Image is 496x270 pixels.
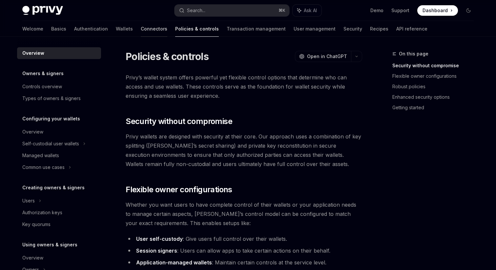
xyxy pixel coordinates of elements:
[22,49,44,57] div: Overview
[17,252,101,264] a: Overview
[22,21,43,37] a: Welcome
[392,92,479,102] a: Enhanced security options
[175,21,219,37] a: Policies & controls
[126,51,209,62] h1: Policies & controls
[22,94,81,102] div: Types of owners & signers
[417,5,458,16] a: Dashboard
[136,247,177,254] strong: Session signers
[392,71,479,81] a: Flexible owner configurations
[22,197,35,205] div: Users
[126,132,362,169] span: Privy wallets are designed with security at their core. Our approach uses a combination of key sp...
[22,163,65,171] div: Common use cases
[227,21,286,37] a: Transaction management
[126,73,362,100] span: Privy’s wallet system offers powerful yet flexible control options that determine who can access ...
[136,259,212,266] strong: Application-managed wallets
[126,200,362,228] span: Whether you want users to have complete control of their wallets or your application needs to man...
[51,21,66,37] a: Basics
[279,8,285,13] span: ⌘ K
[22,254,43,262] div: Overview
[126,116,232,127] span: Security without compromise
[175,5,289,16] button: Search...⌘K
[126,258,362,267] li: : Maintain certain controls at the service level.
[17,126,101,138] a: Overview
[22,140,79,148] div: Self-custodial user wallets
[116,21,133,37] a: Wallets
[293,5,321,16] button: Ask AI
[463,5,474,16] button: Toggle dark mode
[294,21,336,37] a: User management
[22,152,59,159] div: Managed wallets
[187,7,205,14] div: Search...
[304,7,317,14] span: Ask AI
[17,47,101,59] a: Overview
[17,150,101,161] a: Managed wallets
[392,60,479,71] a: Security without compromise
[22,70,64,77] h5: Owners & signers
[22,83,62,91] div: Controls overview
[22,6,63,15] img: dark logo
[126,234,362,243] li: : Give users full control over their wallets.
[343,21,362,37] a: Security
[22,241,77,249] h5: Using owners & signers
[391,7,409,14] a: Support
[22,209,62,217] div: Authorization keys
[392,102,479,113] a: Getting started
[136,236,183,242] strong: User self-custody
[126,246,362,255] li: : Users can allow apps to take certain actions on their behalf.
[22,115,80,123] h5: Configuring your wallets
[17,218,101,230] a: Key quorums
[17,93,101,104] a: Types of owners & signers
[423,7,448,14] span: Dashboard
[17,81,101,93] a: Controls overview
[295,51,351,62] button: Open in ChatGPT
[307,53,347,60] span: Open in ChatGPT
[396,21,427,37] a: API reference
[370,7,383,14] a: Demo
[22,184,85,192] h5: Creating owners & signers
[141,21,167,37] a: Connectors
[392,81,479,92] a: Robust policies
[399,50,428,58] span: On this page
[370,21,388,37] a: Recipes
[22,128,43,136] div: Overview
[17,207,101,218] a: Authorization keys
[22,220,51,228] div: Key quorums
[74,21,108,37] a: Authentication
[126,184,232,195] span: Flexible owner configurations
